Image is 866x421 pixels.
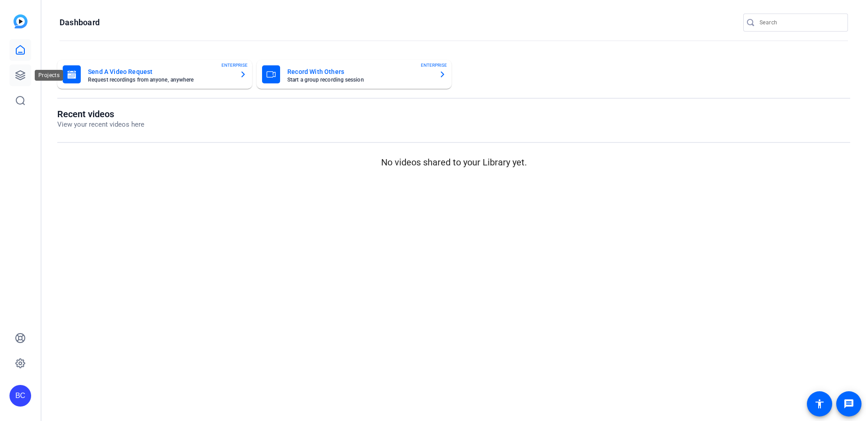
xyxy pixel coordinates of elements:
[57,60,252,89] button: Send A Video RequestRequest recordings from anyone, anywhereENTERPRISE
[88,66,232,77] mat-card-title: Send A Video Request
[221,62,248,69] span: ENTERPRISE
[814,398,825,409] mat-icon: accessibility
[14,14,28,28] img: blue-gradient.svg
[287,66,432,77] mat-card-title: Record With Others
[57,109,144,119] h1: Recent videos
[60,17,100,28] h1: Dashboard
[760,17,841,28] input: Search
[9,385,31,407] div: BC
[57,119,144,130] p: View your recent videos here
[257,60,451,89] button: Record With OthersStart a group recording sessionENTERPRISE
[88,77,232,82] mat-card-subtitle: Request recordings from anyone, anywhere
[843,398,854,409] mat-icon: message
[287,77,432,82] mat-card-subtitle: Start a group recording session
[421,62,447,69] span: ENTERPRISE
[35,70,63,81] div: Projects
[57,156,850,169] p: No videos shared to your Library yet.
